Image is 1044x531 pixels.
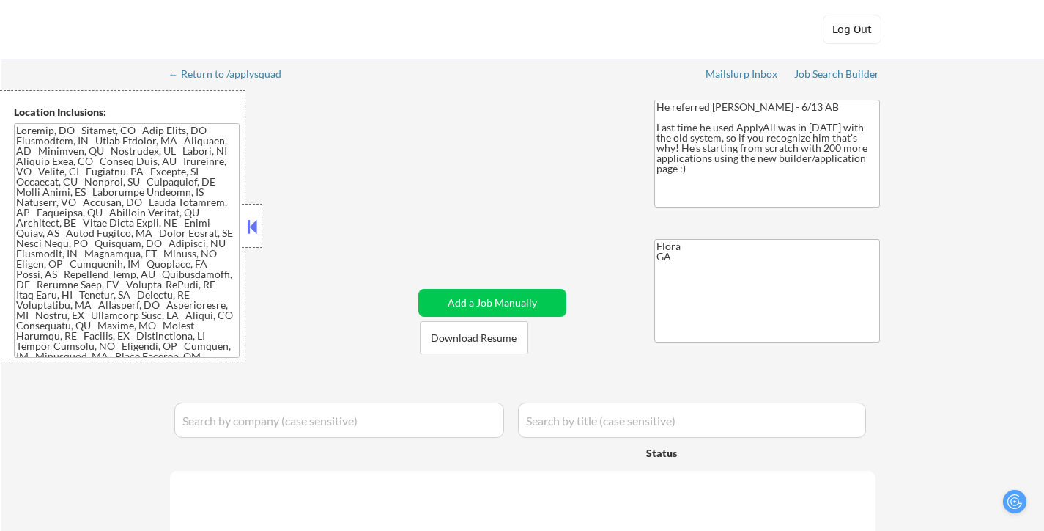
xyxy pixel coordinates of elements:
[794,69,880,79] div: Job Search Builder
[169,68,295,83] a: ← Return to /applysquad
[646,439,772,466] div: Status
[706,69,779,79] div: Mailslurp Inbox
[174,403,504,438] input: Search by company (case sensitive)
[518,403,866,438] input: Search by title (case sensitive)
[169,69,295,79] div: ← Return to /applysquad
[794,68,880,83] a: Job Search Builder
[14,105,240,120] div: Location Inclusions:
[418,289,566,317] button: Add a Job Manually
[823,15,881,44] button: Log Out
[420,321,528,354] button: Download Resume
[706,68,779,83] a: Mailslurp Inbox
